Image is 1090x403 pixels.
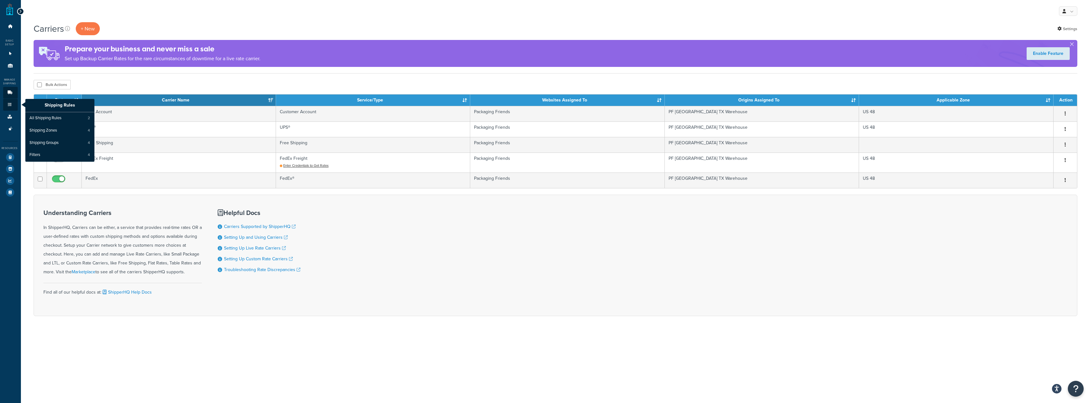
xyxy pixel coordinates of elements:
[3,163,18,175] li: Marketplace
[665,106,859,121] td: PF [GEOGRAPHIC_DATA] TX Warehouse
[82,94,276,106] th: Carrier Name: activate to sort column ascending
[3,99,18,111] li: Shipping Rules
[665,153,859,172] td: PF [GEOGRAPHIC_DATA] TX Warehouse
[665,172,859,188] td: PF [GEOGRAPHIC_DATA] TX Warehouse
[665,137,859,153] td: PF [GEOGRAPHIC_DATA] TX Warehouse
[859,94,1053,106] th: Applicable Zone: activate to sort column ascending
[88,115,90,121] span: 2
[43,283,202,297] div: Find all of our helpful docs at:
[65,54,260,63] p: Set up Backup Carrier Rates for the rare circumstances of downtime for a live rate carrier.
[276,106,470,121] td: Customer Account
[3,87,18,99] li: Carriers
[1068,381,1084,397] button: Open Resource Center
[29,115,61,121] span: All Shipping Rules
[276,94,470,106] th: Service/Type: activate to sort column ascending
[82,121,276,137] td: UPS®
[276,137,470,153] td: Free Shipping
[88,128,90,133] span: 4
[82,137,276,153] td: Free Shipping
[470,172,664,188] td: Packaging Friends
[82,153,276,172] td: FedEx Freight
[470,121,664,137] td: Packaging Friends
[29,152,40,158] span: Filters
[224,256,293,262] a: Setting Up Custom Rate Carriers
[3,60,18,72] li: Origins
[43,209,202,276] div: In ShipperHQ, Carriers can be either, a service that provides real-time rates OR a user-defined r...
[88,152,90,158] span: 4
[3,21,18,32] li: Dashboard
[72,269,95,275] a: Marketplace
[82,106,276,121] td: Your Account
[276,172,470,188] td: FedEx®
[25,149,94,161] li: Filters
[859,153,1053,172] td: US 48
[3,48,18,60] li: Websites
[82,172,276,188] td: FedEx
[665,121,859,137] td: PF [GEOGRAPHIC_DATA] TX Warehouse
[3,111,18,123] li: Boxes
[25,125,94,137] a: Shipping Zones 4
[859,172,1053,188] td: US 48
[34,40,65,67] img: ad-rules-rateshop-fe6ec290ccb7230408bd80ed9643f0289d75e0ffd9eb532fc0e269fcd187b520.png
[65,44,260,54] h4: Prepare your business and never miss a sale
[3,187,18,198] li: Help Docs
[29,140,59,146] span: Shipping Groups
[6,3,13,16] a: ShipperHQ Home
[25,125,94,137] li: Shipping Zones
[3,123,18,135] li: Advanced Features
[25,112,94,124] li: All Shipping Rules
[25,112,94,124] a: All Shipping Rules 2
[470,94,664,106] th: Websites Assigned To: activate to sort column ascending
[101,289,152,296] a: ShipperHQ Help Docs
[283,163,329,168] span: Enter Credentials to Get Rates
[29,128,57,133] span: Shipping Zones
[470,106,664,121] td: Packaging Friends
[25,137,94,149] a: Shipping Groups 4
[224,223,296,230] a: Carriers Supported by ShipperHQ
[34,80,71,89] button: Bulk Actions
[25,149,94,161] a: Filters 4
[218,209,300,216] h3: Helpful Docs
[224,245,286,251] a: Setting Up Live Rate Carriers
[224,234,288,241] a: Setting Up and Using Carriers
[280,163,329,168] a: Enter Credentials to Get Rates
[88,140,90,146] span: 4
[224,266,300,273] a: Troubleshooting Rate Discrepancies
[1054,94,1077,106] th: Action
[3,175,18,186] li: Analytics
[3,152,18,163] li: Test Your Rates
[25,99,94,112] p: Shipping Rules
[470,137,664,153] td: Packaging Friends
[34,23,64,35] h1: Carriers
[859,106,1053,121] td: US 48
[1027,47,1070,60] a: Enable Feature
[859,121,1053,137] td: US 48
[47,94,81,106] th: Status: activate to sort column ascending
[665,94,859,106] th: Origins Assigned To: activate to sort column ascending
[1057,24,1077,33] a: Settings
[470,153,664,172] td: Packaging Friends
[276,121,470,137] td: UPS®
[25,137,94,149] li: Shipping Groups
[276,153,470,172] td: FedEx Freight
[76,22,100,35] button: + New
[43,209,202,216] h3: Understanding Carriers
